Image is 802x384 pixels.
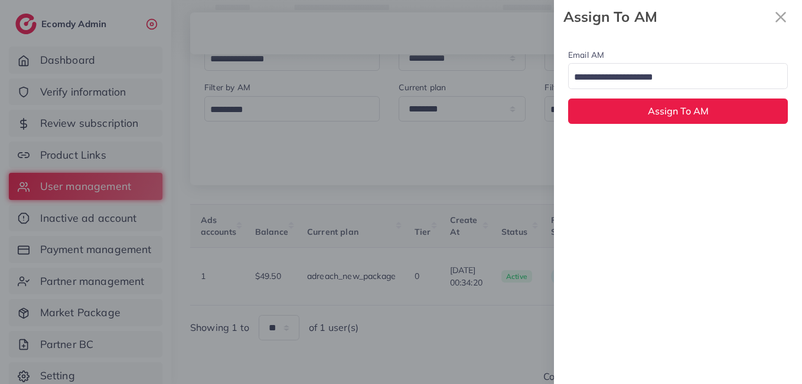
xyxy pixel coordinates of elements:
[570,68,772,87] input: Search for option
[568,99,788,124] button: Assign To AM
[563,6,769,27] strong: Assign To AM
[568,49,604,61] label: Email AM
[769,5,793,29] svg: x
[568,63,788,88] div: Search for option
[769,5,793,29] button: Close
[648,105,709,117] span: Assign To AM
